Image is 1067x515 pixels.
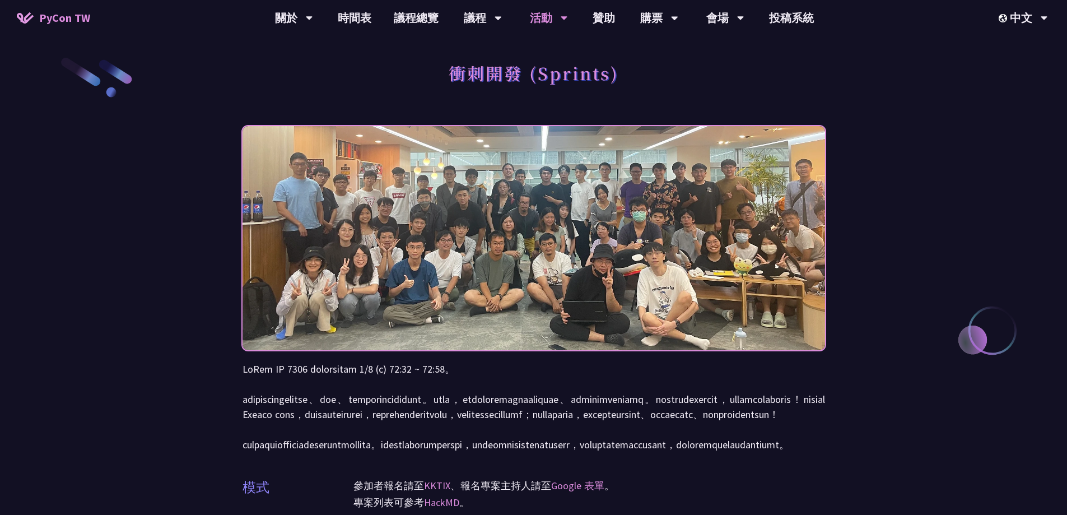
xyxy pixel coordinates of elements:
p: 專案列表可參考 。 [353,494,825,511]
a: PyCon TW [6,4,101,32]
img: Photo of PyCon Taiwan Sprints [243,96,825,381]
a: Google 表單 [551,479,604,492]
h1: 衝刺開發 (Sprints) [449,56,619,90]
a: KKTIX [424,479,450,492]
span: PyCon TW [39,10,90,26]
p: 參加者報名請至 、報名專案主持人請至 。 [353,477,825,494]
img: Home icon of PyCon TW 2025 [17,12,34,24]
a: HackMD [424,496,459,509]
img: Locale Icon [999,14,1010,22]
p: 模式 [243,477,269,498]
p: LoRem IP 7306 dolorsitam 1/8 (c) 72:32 ~ 72:58。 adipiscingelitse、doe、temporincididunt。utla，etdolo... [243,361,825,452]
